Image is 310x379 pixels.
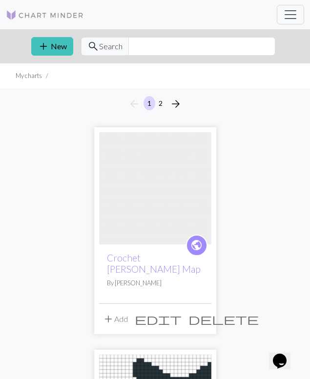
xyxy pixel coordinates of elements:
button: Edit [131,310,185,328]
a: public [186,235,207,256]
i: Next [170,98,182,110]
span: edit [135,312,182,326]
span: add [103,312,114,326]
button: 1 [144,96,155,110]
button: Delete [185,310,262,328]
p: By [PERSON_NAME] [107,279,204,288]
span: public [190,238,203,253]
a: Crochet Harry Potter Map [99,182,211,192]
i: public [190,236,203,255]
span: arrow_forward [170,97,182,111]
nav: Page navigation [124,96,186,112]
span: search [87,40,99,53]
button: New [31,37,73,56]
button: Next [166,96,186,112]
img: Logo [6,9,84,21]
i: Edit [135,313,182,325]
img: Crochet Harry Potter Map [99,132,211,244]
button: Toggle navigation [277,5,304,24]
a: Crochet [PERSON_NAME] Map [107,252,201,275]
button: Add [99,310,131,328]
span: add [38,40,49,53]
span: Search [99,40,123,52]
span: delete [188,312,259,326]
li: My charts [16,71,42,80]
iframe: chat widget [269,340,300,369]
button: 2 [155,96,166,110]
